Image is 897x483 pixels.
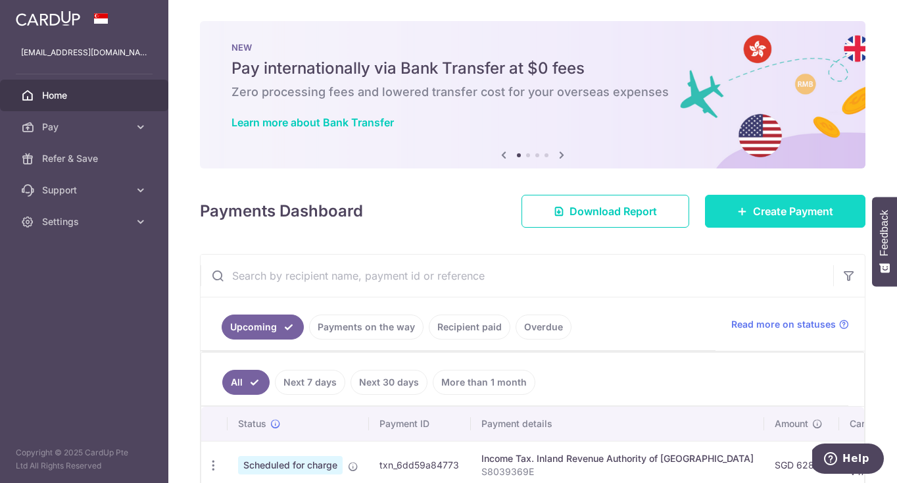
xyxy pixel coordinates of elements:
[705,195,865,228] a: Create Payment
[481,452,754,465] div: Income Tax. Inland Revenue Authority of [GEOGRAPHIC_DATA]
[275,370,345,395] a: Next 7 days
[231,84,834,100] h6: Zero processing fees and lowered transfer cost for your overseas expenses
[351,370,427,395] a: Next 30 days
[238,417,266,430] span: Status
[200,21,865,168] img: Bank transfer banner
[775,417,808,430] span: Amount
[812,444,884,476] iframe: Opens a widget where you can find more information
[231,58,834,79] h5: Pay internationally via Bank Transfer at $0 fees
[222,370,270,395] a: All
[231,42,834,53] p: NEW
[872,197,897,286] button: Feedback - Show survey
[570,203,657,219] span: Download Report
[42,184,129,197] span: Support
[433,370,535,395] a: More than 1 month
[231,116,394,129] a: Learn more about Bank Transfer
[42,152,129,165] span: Refer & Save
[309,315,424,340] a: Payments on the way
[369,407,471,441] th: Payment ID
[238,456,343,474] span: Scheduled for charge
[16,11,80,26] img: CardUp
[521,195,689,228] a: Download Report
[42,120,129,134] span: Pay
[731,318,836,331] span: Read more on statuses
[42,215,129,228] span: Settings
[471,407,764,441] th: Payment details
[429,315,510,340] a: Recipient paid
[42,89,129,102] span: Home
[516,315,571,340] a: Overdue
[201,255,833,297] input: Search by recipient name, payment id or reference
[879,210,890,256] span: Feedback
[222,315,304,340] a: Upcoming
[753,203,833,219] span: Create Payment
[21,46,147,59] p: [EMAIL_ADDRESS][DOMAIN_NAME]
[200,199,363,223] h4: Payments Dashboard
[731,318,849,331] a: Read more on statuses
[481,465,754,478] p: S8039369E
